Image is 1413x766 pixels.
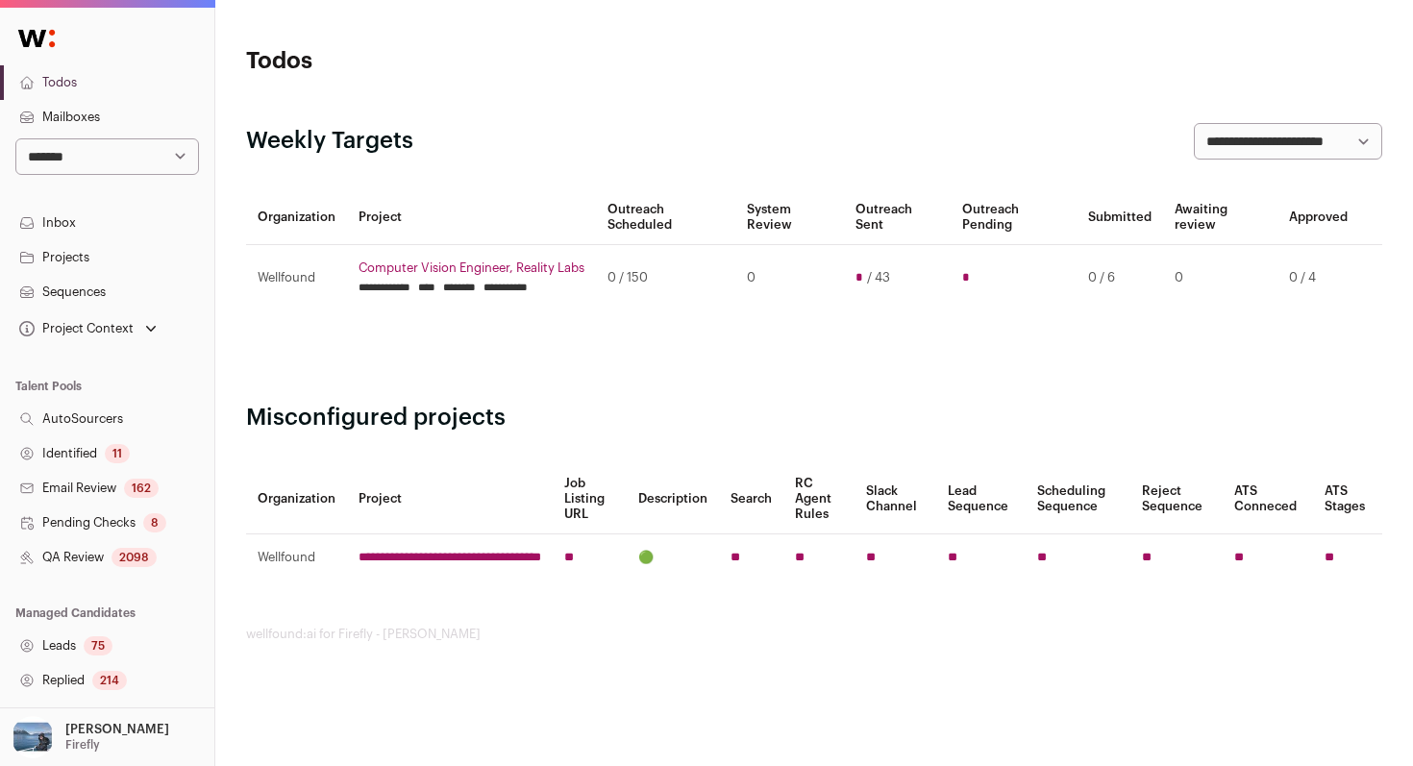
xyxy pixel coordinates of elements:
a: Computer Vision Engineer, Reality Labs [359,260,584,276]
span: / 43 [867,270,890,285]
h2: Misconfigured projects [246,403,1382,433]
th: Scheduling Sequence [1026,464,1130,534]
th: Outreach Sent [844,190,951,245]
td: 🟢 [627,534,719,581]
td: 0 / 150 [596,245,735,311]
button: Open dropdown [15,315,161,342]
img: Wellfound [8,19,65,58]
th: Description [627,464,719,534]
th: Project [347,190,596,245]
th: Search [719,464,783,534]
div: 75 [84,636,112,655]
th: Approved [1277,190,1359,245]
th: ATS Conneced [1223,464,1314,534]
td: 0 [735,245,845,311]
div: 2098 [112,548,157,567]
th: System Review [735,190,845,245]
button: Open dropdown [8,716,173,758]
th: Organization [246,464,347,534]
th: ATS Stages [1313,464,1382,534]
footer: wellfound:ai for Firefly - [PERSON_NAME] [246,627,1382,642]
td: Wellfound [246,534,347,581]
th: Outreach Pending [951,190,1077,245]
div: 214 [92,671,127,690]
th: Organization [246,190,347,245]
td: Wellfound [246,245,347,311]
th: Slack Channel [855,464,935,534]
div: 8 [143,513,166,532]
p: [PERSON_NAME] [65,722,169,737]
th: Reject Sequence [1130,464,1223,534]
th: RC Agent Rules [783,464,855,534]
h2: Weekly Targets [246,126,413,157]
div: 11 [105,444,130,463]
th: Awaiting review [1163,190,1277,245]
img: 17109629-medium_jpg [12,716,54,758]
th: Job Listing URL [553,464,627,534]
td: 0 / 4 [1277,245,1359,311]
td: 0 [1163,245,1277,311]
p: Firefly [65,737,100,753]
td: 0 / 6 [1077,245,1163,311]
div: 162 [124,479,159,498]
div: Project Context [15,321,134,336]
th: Outreach Scheduled [596,190,735,245]
h1: Todos [246,46,625,77]
th: Submitted [1077,190,1163,245]
th: Lead Sequence [936,464,1027,534]
th: Project [347,464,553,534]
